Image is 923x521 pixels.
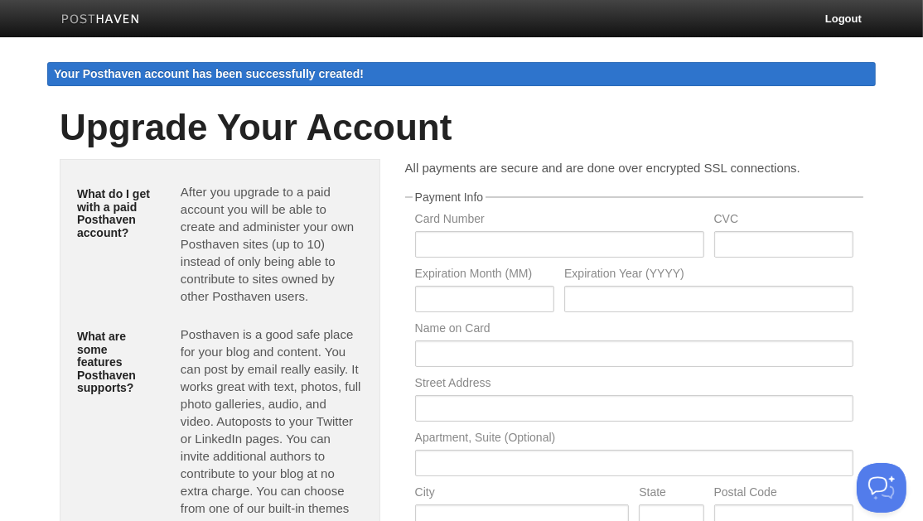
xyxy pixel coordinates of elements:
iframe: Help Scout Beacon - Open [857,463,906,513]
label: CVC [714,213,853,229]
legend: Payment Info [413,191,486,203]
h5: What are some features Posthaven supports? [77,330,156,394]
p: All payments are secure and are done over encrypted SSL connections. [405,159,863,176]
label: State [639,486,703,502]
label: Apartment, Suite (Optional) [415,432,853,447]
label: Postal Code [714,486,853,502]
label: City [415,486,630,502]
p: After you upgrade to a paid account you will be able to create and administer your own Posthaven ... [181,183,363,305]
label: Expiration Month (MM) [415,268,554,283]
h1: Upgrade Your Account [60,108,863,147]
img: Posthaven-bar [61,14,140,27]
label: Card Number [415,213,704,229]
label: Expiration Year (YYYY) [564,268,853,283]
div: Your Posthaven account has been successfully created! [47,62,876,86]
h5: What do I get with a paid Posthaven account? [77,188,156,239]
label: Name on Card [415,322,853,338]
label: Street Address [415,377,853,393]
